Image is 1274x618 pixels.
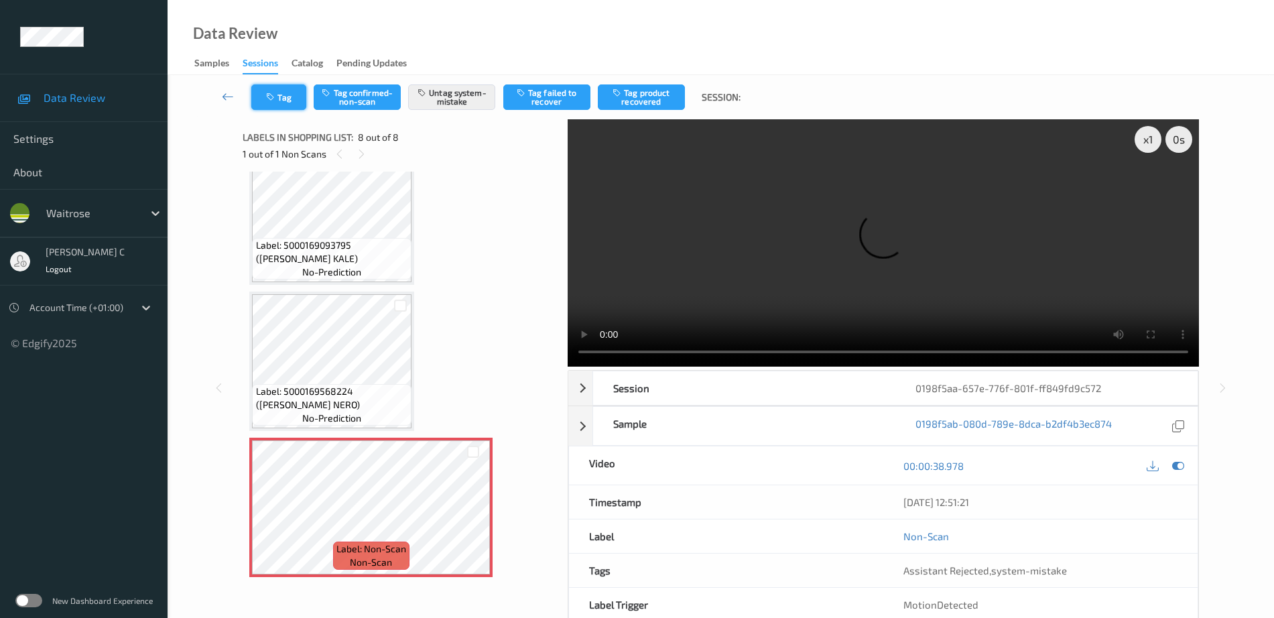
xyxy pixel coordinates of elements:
div: Session0198f5aa-657e-776f-801f-ff849fd9c572 [568,371,1198,406]
span: Label: 5000169093795 ([PERSON_NAME] KALE) [256,239,409,265]
div: Sample [593,407,895,445]
div: 0 s [1165,126,1192,153]
div: Sample0198f5ab-080d-789e-8dca-b2df4b3ec874 [568,406,1198,446]
button: Tag [251,84,306,110]
div: Catalog [292,56,323,73]
div: Tags [569,554,883,587]
a: 00:00:38.978 [903,459,964,473]
div: x 1 [1135,126,1161,153]
a: Samples [194,54,243,73]
div: Session [593,371,895,405]
a: Pending Updates [336,54,420,73]
div: 0198f5aa-657e-776f-801f-ff849fd9c572 [895,371,1198,405]
a: Sessions [243,54,292,74]
div: Video [569,446,883,485]
span: 8 out of 8 [358,131,399,144]
button: Tag confirmed-non-scan [314,84,401,110]
span: Session: [702,90,741,104]
a: 0198f5ab-080d-789e-8dca-b2df4b3ec874 [915,417,1112,435]
span: Labels in shopping list: [243,131,353,144]
div: Data Review [193,27,277,40]
span: non-scan [350,556,392,569]
div: Label [569,519,883,553]
span: no-prediction [302,412,361,425]
div: 1 out of 1 Non Scans [243,145,558,162]
div: Sessions [243,56,278,74]
button: Tag failed to recover [503,84,590,110]
a: Non-Scan [903,530,949,543]
span: Assistant Rejected [903,564,989,576]
span: , [903,564,1067,576]
button: Tag product recovered [598,84,685,110]
span: no-prediction [302,265,361,279]
a: Catalog [292,54,336,73]
div: Samples [194,56,229,73]
div: Pending Updates [336,56,407,73]
span: Label: Non-Scan [336,542,406,556]
span: system-mistake [991,564,1067,576]
div: [DATE] 12:51:21 [903,495,1177,509]
span: Label: 5000169568224 ([PERSON_NAME] NERO) [256,385,409,412]
button: Untag system-mistake [408,84,495,110]
div: Timestamp [569,485,883,519]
